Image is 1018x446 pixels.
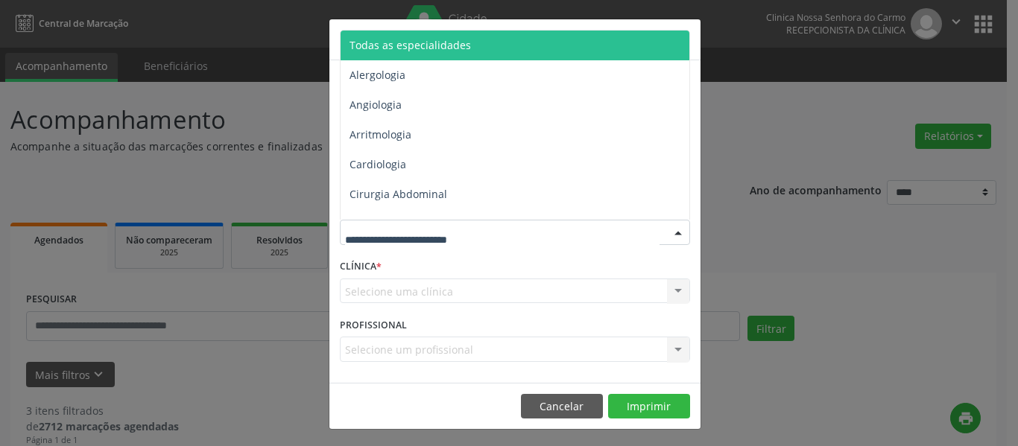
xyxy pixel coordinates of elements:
span: Arritmologia [350,127,411,141]
label: CLÍNICA [340,255,382,278]
span: Cirurgia Bariatrica [350,217,441,231]
span: Angiologia [350,98,402,112]
span: Alergologia [350,68,405,82]
h5: Relatório de agendamentos [340,30,510,49]
button: Cancelar [521,394,603,419]
span: Todas as especialidades [350,38,471,52]
label: PROFISSIONAL [340,313,407,337]
span: Cirurgia Abdominal [350,187,447,201]
button: Close [671,19,701,56]
button: Imprimir [608,394,690,419]
span: Cardiologia [350,157,406,171]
